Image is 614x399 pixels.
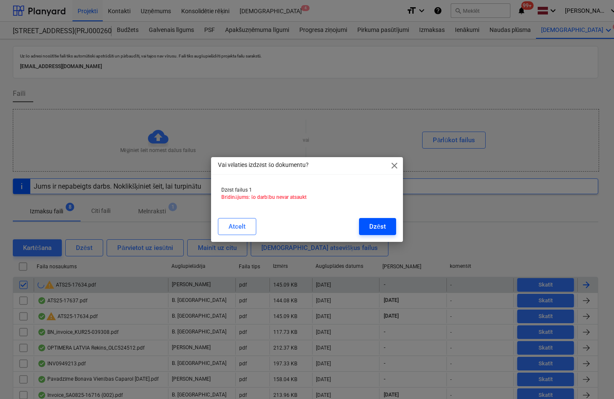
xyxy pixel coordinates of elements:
[389,161,400,171] span: close
[221,194,393,201] p: Brīdinājums: šo darbību nevar atsaukt
[359,218,396,235] button: Dzēst
[218,218,256,235] button: Atcelt
[369,221,386,232] div: Dzēst
[229,221,246,232] div: Atcelt
[218,161,309,169] p: Vai vēlaties izdzēst šo dokumentu?
[221,187,393,194] p: Dzēst failus 1
[571,358,614,399] iframe: Chat Widget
